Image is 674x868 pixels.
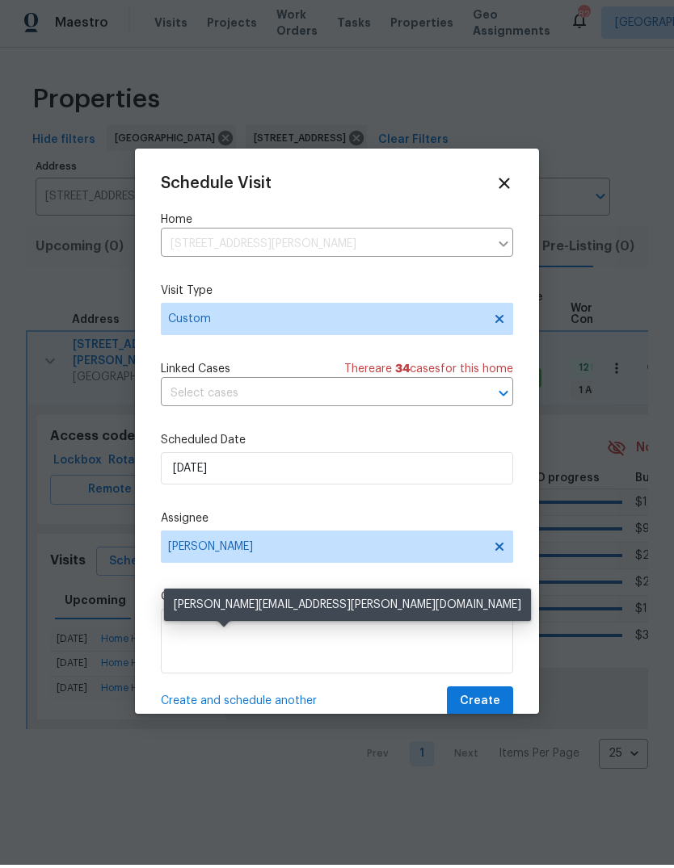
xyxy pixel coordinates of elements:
label: Scheduled Date [161,435,513,451]
label: Home [161,215,513,231]
label: Visit Type [161,286,513,302]
span: Linked Cases [161,364,230,380]
span: 34 [395,367,410,378]
span: Close [495,178,513,195]
div: [PERSON_NAME][EMAIL_ADDRESS][PERSON_NAME][DOMAIN_NAME] [164,592,531,624]
span: Create [460,694,500,715]
span: Custom [168,314,482,330]
input: M/D/YYYY [161,455,513,488]
label: Comments [161,592,513,608]
span: [PERSON_NAME] [168,543,485,556]
input: Select cases [161,384,468,409]
span: Schedule Visit [161,178,272,195]
span: There are case s for this home [344,364,513,380]
button: Create [447,690,513,719]
button: Open [492,385,515,408]
input: Enter in an address [161,235,489,260]
label: Assignee [161,514,513,530]
span: Create and schedule another [161,696,317,712]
